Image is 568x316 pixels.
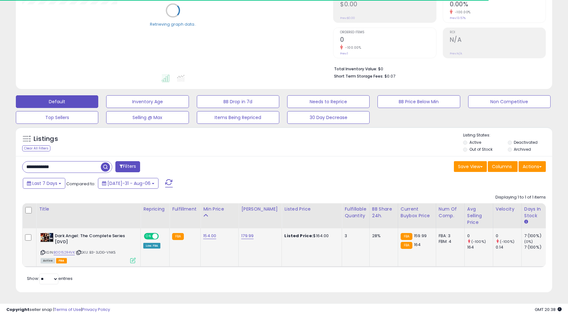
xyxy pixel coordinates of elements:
[488,161,518,172] button: Columns
[172,233,184,240] small: FBA
[32,180,57,186] span: Last 7 Days
[197,111,279,124] button: Items Being Repriced
[401,242,412,249] small: FBA
[453,10,471,15] small: -100.00%
[469,140,481,145] label: Active
[241,233,254,239] a: 179.99
[172,206,198,212] div: Fulfillment
[439,206,462,219] div: Num of Comp.
[496,233,521,239] div: 0
[524,206,547,219] div: Days In Stock
[76,250,116,255] span: | SKU: B3-3JDG-VNK5
[115,161,140,172] button: Filters
[514,140,538,145] label: Deactivated
[340,16,355,20] small: Prev: $0.00
[469,147,493,152] label: Out of Stock
[514,147,531,152] label: Archived
[34,135,58,143] h5: Listings
[241,206,279,212] div: [PERSON_NAME]
[524,219,528,225] small: Days In Stock.
[496,244,521,250] div: 0.14
[41,258,55,263] span: All listings currently available for purchase on Amazon
[56,258,67,263] span: FBA
[340,36,436,45] h2: 0
[450,36,545,45] h2: N/A
[345,233,364,239] div: 3
[334,73,384,79] b: Short Term Storage Fees:
[343,45,361,50] small: -100.00%
[23,178,65,189] button: Last 7 Days
[468,95,551,108] button: Non Competitive
[66,181,95,187] span: Compared to:
[467,233,493,239] div: 0
[107,180,151,186] span: [DATE]-31 - Aug-06
[524,239,533,244] small: (0%)
[106,95,189,108] button: Inventory Age
[143,206,167,212] div: Repricing
[145,234,152,239] span: ON
[203,206,236,212] div: Min Price
[378,95,460,108] button: BB Price Below Min
[287,111,370,124] button: 30 Day Decrease
[54,250,75,255] a: B00152R4VK
[524,244,550,250] div: 7 (100%)
[372,233,393,239] div: 28%
[414,233,427,239] span: 159.99
[39,206,138,212] div: Title
[340,1,436,9] h2: $0.00
[384,73,395,79] span: $0.07
[284,206,339,212] div: Listed Price
[54,307,81,313] a: Terms of Use
[372,206,395,219] div: BB Share 24h.
[492,163,512,170] span: Columns
[55,233,132,246] b: Dark Angel: The Complete Series [DVD]
[519,161,546,172] button: Actions
[450,52,462,55] small: Prev: N/A
[334,65,541,72] li: $0
[98,178,158,189] button: [DATE]-31 - Aug-06
[401,233,412,240] small: FBA
[150,21,196,27] div: Retrieving graph data..
[454,161,487,172] button: Save View
[158,234,168,239] span: OFF
[500,239,514,244] small: (-100%)
[203,233,216,239] a: 154.00
[22,145,50,151] div: Clear All Filters
[401,206,433,219] div: Current Buybox Price
[82,307,110,313] a: Privacy Policy
[450,1,545,9] h2: 0.00%
[106,111,189,124] button: Selling @ Max
[41,233,136,262] div: ASIN:
[439,239,460,244] div: FBM: 4
[284,233,313,239] b: Listed Price:
[16,95,98,108] button: Default
[495,194,546,200] div: Displaying 1 to 1 of 1 items
[439,233,460,239] div: FBA: 3
[450,31,545,34] span: ROI
[284,233,337,239] div: $164.00
[41,233,53,242] img: 51MbMm2LczL._SL40_.jpg
[340,31,436,34] span: Ordered Items
[467,244,493,250] div: 164
[524,233,550,239] div: 7 (100%)
[340,52,348,55] small: Prev: 1
[27,275,73,281] span: Show: entries
[16,111,98,124] button: Top Sellers
[334,66,377,72] b: Total Inventory Value:
[450,16,466,20] small: Prev: 13.57%
[535,307,562,313] span: 2025-08-14 20:38 GMT
[143,243,160,249] div: Low. FBA
[6,307,29,313] strong: Copyright
[471,239,486,244] small: (-100%)
[345,206,366,219] div: Fulfillable Quantity
[287,95,370,108] button: Needs to Reprice
[6,307,110,313] div: seller snap | |
[197,95,279,108] button: BB Drop in 7d
[463,132,552,138] p: Listing States:
[496,206,519,212] div: Velocity
[467,206,490,226] div: Avg Selling Price
[414,242,421,248] span: 164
